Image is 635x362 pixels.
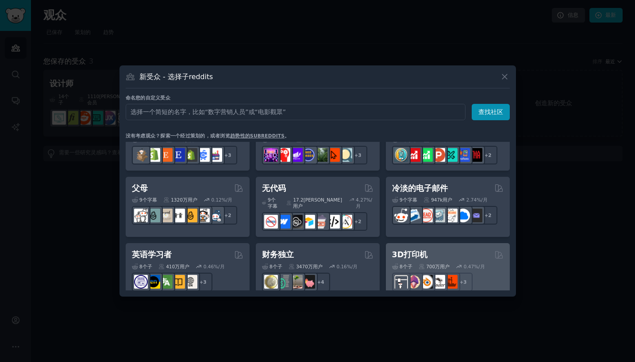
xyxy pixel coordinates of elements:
div: 0.12% /月 [211,197,232,203]
img: 多人的父母 [196,209,210,222]
h3: 命名您的自定义受众 [126,95,510,101]
div: 9个 字幕 [132,197,157,203]
img: Etsy卖家 [171,148,185,162]
div: 2.74% /月 [466,197,488,203]
div: 8个子 [132,263,152,270]
div: 410万 用户 [158,263,190,270]
img: 电子邮件营销 [407,209,420,222]
img: 无代码运动 [326,215,340,229]
img: 搅拌机 [419,275,433,289]
div: 9个 字幕 [392,197,417,203]
img: 搜索引擎优化_数字_营销 [264,148,278,162]
img: 3D打印 [394,275,408,289]
div: + 3 [219,146,237,164]
img: 无代码 [264,215,278,229]
a: 趋势性的SUBREDDITS [230,133,285,138]
div: +2 [349,212,367,231]
img: 英语学习 [146,275,160,289]
h2: 英语学习者 [132,249,172,260]
input: 选择一个简短的名字，比如“数字营销人员”或“电影觀眾” [126,104,466,120]
div: 4.27% /月 [356,197,373,209]
div: + 4 [312,273,330,291]
h2: 无代码 [262,183,286,194]
img: 购物 [146,148,160,162]
img: 在Reddit上学习英语 [171,275,185,289]
img: 搜索引擎优化 [339,148,352,162]
img: 3D建模 [407,275,420,289]
img: 语言交换 [159,275,173,289]
h2: 父母 [132,183,148,194]
img: 无代码低代码 [314,215,327,229]
img: 幼儿 [171,209,185,222]
img: 新父母 [184,209,197,222]
img: 产品猎人 [431,148,445,162]
img: 阿达洛 [339,215,352,229]
img: B2BSaaS [456,209,470,222]
img: 冷电子邮件 [431,209,445,222]
div: 3470万 用户 [289,263,323,270]
div: 0.16% /月 [336,263,358,270]
img: 父母 [208,209,222,222]
img: 谷歌搜索控制台 [326,148,340,162]
img: 测试 [456,148,470,162]
img: 铅生成 [419,209,433,222]
img: 超越凸起 [159,209,173,222]
img: 审查我的shopify [184,148,197,162]
img: 自我宣传 [419,148,433,162]
div: 947k 用户 [423,197,453,203]
img: SEO_案例 [301,148,315,162]
div: 没有考虑观众？探索一个经过策划的，或者浏览 。 [126,133,290,139]
div: 0.47% /月 [464,263,485,270]
img: Etsy [159,148,173,162]
img: 无代码SaaS [289,215,303,229]
img: 测试我的应用程序 [469,148,482,162]
div: + 3 [454,273,473,291]
img: 油管推广 [407,148,420,162]
img: 火 [289,275,303,289]
div: + 3 [349,146,367,164]
img: 网络流 [277,215,290,229]
img: 阿尔法和贝塔用户 [444,148,458,162]
h2: 财务独立 [262,249,294,260]
img: 修复我的打印 [444,275,458,289]
img: 胖火 [301,275,315,289]
div: +2 [479,146,497,164]
img: 财务规划 [277,275,290,289]
img: 空气表 [301,215,315,229]
div: 8个子 [392,263,412,270]
div: 9个 字幕 [262,197,280,209]
div: 17.2[PERSON_NAME] 用户 [286,197,343,209]
h3: 新受众 - 选择子reddits [139,72,213,81]
img: 爸爸 [134,209,148,222]
div: 1320万 用户 [163,197,197,203]
img: 电子邮件外联 [469,209,482,222]
img: 应用程序想法 [394,148,408,162]
img: 销售 [394,209,408,222]
div: + 3 [194,273,212,291]
div: +2 [479,206,497,225]
div: 0.46% /月 [204,263,225,270]
img: 单亲父母 [146,209,160,222]
div: +2 [219,206,237,225]
img: b2b_销售 [444,209,458,222]
img: 学习英语 [184,275,197,289]
div: 700万 用户 [419,263,450,270]
img: 英国个人金融 [264,275,278,289]
img: 直销 [134,148,148,162]
img: 技术搜索引擎优化 [277,148,290,162]
img: 电子商务_增长 [208,148,222,162]
img: 本地_搜索引擎优化 [314,148,327,162]
img: ender3 [431,275,445,289]
img: 语言学习 [134,275,148,289]
h2: 冷淡的电子邮件 [392,183,448,194]
div: 8个子 [262,263,282,270]
img: 电子商务营销 [196,148,210,162]
h2: 3D打印机 [392,249,428,260]
button: 查找社区 [472,104,510,120]
img: seo增长 [289,148,303,162]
